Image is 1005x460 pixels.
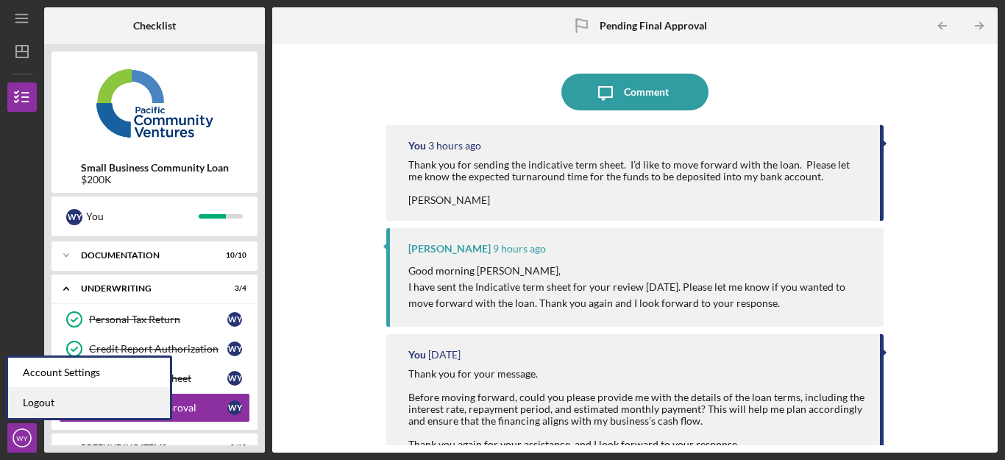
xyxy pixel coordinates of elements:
div: W Y [227,400,242,415]
div: Thank you for sending the indicative term sheet. I’d like to move forward with the loan. Please l... [408,159,865,206]
button: Comment [561,74,709,110]
p: I have sent the Indicative term sheet for your review [DATE]. Please let me know if you wanted to... [408,279,869,312]
b: Checklist [133,20,176,32]
time: 2025-08-18 21:45 [428,349,461,361]
div: 10 / 10 [220,251,246,260]
div: [PERSON_NAME] [408,243,491,255]
b: Small Business Community Loan [81,162,229,174]
a: Credit Report AuthorizationWY [59,334,250,364]
a: Personal Tax ReturnWY [59,305,250,334]
button: WY [7,423,37,453]
b: Pending Final Approval [600,20,707,32]
a: Pending Final ApprovalWY [59,393,250,422]
div: W Y [227,371,242,386]
div: Documentation [81,251,210,260]
div: Credit Report Authorization [89,343,227,355]
div: W Y [66,209,82,225]
text: WY [16,434,28,442]
div: W Y [227,312,242,327]
img: Product logo [52,59,258,147]
div: Underwriting [81,284,210,293]
div: You [408,349,426,361]
div: 0 / 10 [220,443,246,452]
div: Personal Tax Return [89,314,227,325]
div: Prefunding Items [81,443,210,452]
div: Comment [624,74,669,110]
div: Account Settings [8,358,170,388]
a: Logout [8,388,170,418]
div: 3 / 4 [220,284,246,293]
time: 2025-08-19 16:00 [493,243,546,255]
div: You [408,140,426,152]
p: Good morning [PERSON_NAME], [408,263,869,279]
time: 2025-08-19 21:28 [428,140,481,152]
div: W Y [227,342,242,356]
div: You [86,204,199,229]
div: Thank you for your message. Before moving forward, could you please provide me with the details o... [408,368,865,451]
div: $200K [81,174,229,185]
